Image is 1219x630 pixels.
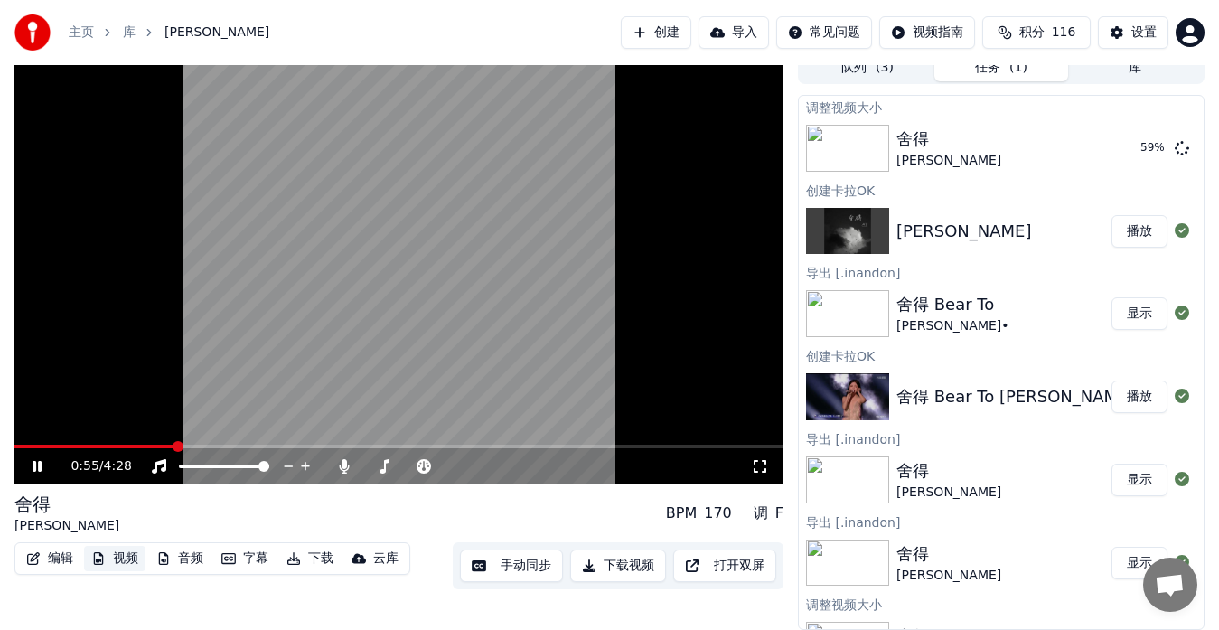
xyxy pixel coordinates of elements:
div: [PERSON_NAME] [896,567,1001,585]
img: youka [14,14,51,51]
div: 舍得 [896,127,1001,152]
button: 设置 [1098,16,1168,49]
button: 下载视频 [570,550,666,582]
button: 播放 [1111,381,1167,413]
button: 任务 [934,55,1068,81]
button: 打开双屏 [673,550,776,582]
div: [PERSON_NAME]• [896,317,1009,335]
div: 170 [704,503,732,524]
button: 音频 [149,546,211,571]
button: 下载 [279,546,341,571]
span: ( 1 ) [1009,59,1027,77]
div: 导出 [.inandon] [799,511,1204,532]
span: 4:28 [104,457,132,475]
button: 显示 [1111,297,1167,330]
div: [PERSON_NAME] [896,152,1001,170]
div: 云库 [373,550,399,568]
div: 59 % [1140,141,1167,155]
span: 0:55 [70,457,98,475]
button: 显示 [1111,547,1167,579]
div: 设置 [1131,24,1157,42]
button: 视频指南 [879,16,975,49]
div: / [70,457,114,475]
nav: breadcrumb [69,24,269,42]
button: 创建 [621,16,691,49]
button: 视频 [84,546,145,571]
button: 编辑 [19,546,80,571]
div: [PERSON_NAME] [14,517,119,535]
button: 手动同步 [460,550,563,582]
button: 队列 [801,55,934,81]
div: F [775,503,783,524]
button: 显示 [1111,464,1167,496]
div: 创建卡拉OK [799,179,1204,201]
div: 调 [754,503,768,524]
div: [PERSON_NAME] [896,219,1032,244]
a: 开放式聊天 [1143,558,1197,612]
button: 字幕 [214,546,276,571]
a: 库 [123,24,136,42]
button: 播放 [1111,215,1167,248]
div: 舍得 [896,541,1001,567]
span: ( 3 ) [876,59,894,77]
div: 舍得 Bear To [896,292,1009,317]
button: 常见问题 [776,16,872,49]
div: 导出 [.inandon] [799,428,1204,449]
span: 积分 [1019,24,1045,42]
div: 导出 [.inandon] [799,261,1204,283]
a: 主页 [69,24,94,42]
button: 导入 [699,16,769,49]
span: 116 [1052,24,1076,42]
span: [PERSON_NAME] [164,24,269,42]
div: 调整视频大小 [799,96,1204,118]
button: 库 [1068,55,1202,81]
div: 舍得 [896,458,1001,484]
button: 积分116 [982,16,1091,49]
div: 创建卡拉OK [799,344,1204,366]
div: [PERSON_NAME] [896,484,1001,502]
div: 舍得 [14,492,119,517]
div: BPM [666,503,697,524]
div: 调整视频大小 [799,593,1204,615]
